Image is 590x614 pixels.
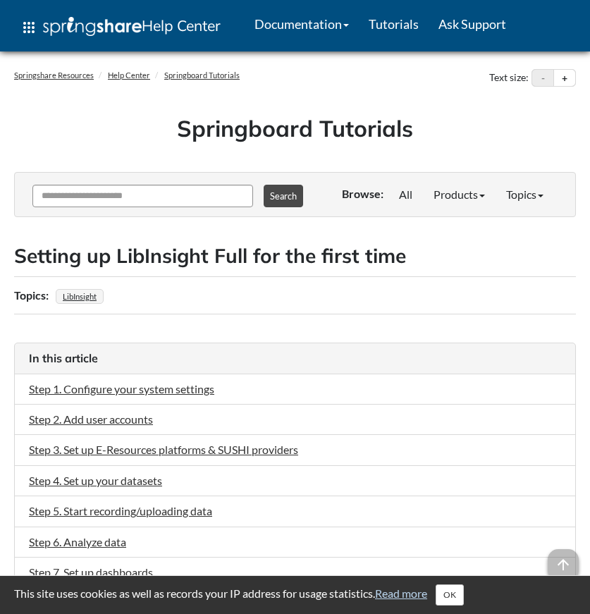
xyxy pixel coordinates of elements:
a: Products [423,182,496,207]
div: Text size: [486,69,531,87]
h2: Setting up LibInsight Full for the first time [14,242,576,269]
a: Ask Support [429,6,516,42]
h3: In this article [29,350,561,366]
a: Step 3. Set up E-Resources platforms & SUSHI providers [29,443,298,456]
span: Help Center [142,16,221,35]
a: Read more [375,587,427,600]
a: arrow_upward [548,550,579,563]
div: Topics: [14,284,52,307]
a: Help Center [108,70,150,80]
button: Close [436,584,464,606]
a: All [388,182,423,207]
a: Step 7. Set up dashboards [29,565,153,579]
button: Increase text size [554,70,575,87]
a: Documentation [245,6,359,42]
p: Browse: [342,186,383,202]
a: Step 5. Start recording/uploading data [29,504,212,517]
a: apps Help Center [11,6,231,49]
a: Tutorials [359,6,429,42]
a: Topics [496,182,554,207]
a: Step 1. Configure your system settings [29,382,214,395]
a: Springboard Tutorials [164,70,240,80]
img: Springshare [43,17,142,36]
span: arrow_upward [548,549,579,580]
a: Springshare Resources [14,70,94,80]
a: Step 2. Add user accounts [29,412,153,426]
span: apps [20,19,37,36]
a: Step 4. Set up your datasets [29,474,162,487]
a: LibInsight [61,288,99,305]
button: Search [264,185,303,207]
h1: Springboard Tutorials [25,113,565,145]
a: Step 6. Analyze data [29,535,126,548]
button: Decrease text size [532,70,553,87]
